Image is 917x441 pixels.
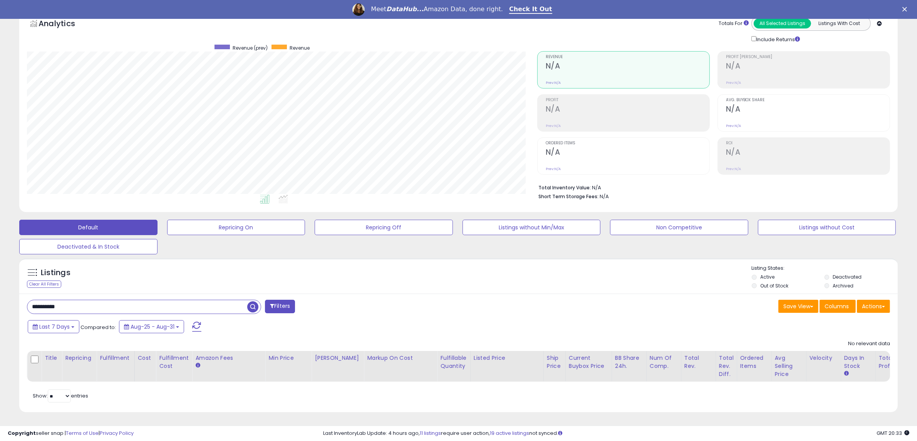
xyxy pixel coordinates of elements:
[290,45,310,51] span: Revenue
[600,193,609,200] span: N/A
[538,184,591,191] b: Total Inventory Value:
[138,354,153,362] div: Cost
[546,98,709,102] span: Profit
[848,340,890,347] div: No relevant data
[19,220,158,235] button: Default
[760,282,788,289] label: Out of Stock
[65,354,93,362] div: Repricing
[825,302,849,310] span: Columns
[726,55,890,59] span: Profit [PERSON_NAME]
[420,429,441,437] a: 11 listings
[28,320,79,333] button: Last 7 Days
[265,300,295,313] button: Filters
[315,354,360,362] div: [PERSON_NAME]
[463,220,601,235] button: Listings without Min/Max
[41,267,70,278] h5: Listings
[760,274,775,280] label: Active
[775,354,803,378] div: Avg Selling Price
[726,62,890,72] h2: N/A
[27,281,61,288] div: Clear All Filters
[902,7,910,12] div: Close
[844,370,849,377] small: Days In Stock.
[811,18,868,28] button: Listings With Cost
[569,354,609,370] div: Current Buybox Price
[726,98,890,102] span: Avg. Buybox Share
[39,18,90,31] h5: Analytics
[364,351,437,382] th: The percentage added to the cost of goods (COGS) that forms the calculator for Min & Max prices.
[386,5,424,13] i: DataHub...
[684,354,712,370] div: Total Rev.
[778,300,818,313] button: Save View
[754,18,811,28] button: All Selected Listings
[268,354,308,362] div: Min Price
[726,105,890,115] h2: N/A
[66,429,99,437] a: Terms of Use
[833,282,854,289] label: Archived
[131,323,174,331] span: Aug-25 - Aug-31
[33,392,88,399] span: Show: entries
[45,354,59,362] div: Title
[352,3,365,16] img: Profile image for Georgie
[323,430,909,437] div: Last InventoryLab Update: 4 hours ago, require user action, not synced.
[879,354,907,370] div: Total Profit
[726,80,741,85] small: Prev: N/A
[538,182,884,192] li: N/A
[167,220,305,235] button: Repricing On
[39,323,70,331] span: Last 7 Days
[546,148,709,158] h2: N/A
[490,429,529,437] a: 19 active listings
[159,354,189,370] div: Fulfillment Cost
[371,5,503,13] div: Meet Amazon Data, done right.
[726,148,890,158] h2: N/A
[833,274,862,280] label: Deactivated
[740,354,768,370] div: Ordered Items
[80,324,116,331] span: Compared to:
[195,354,262,362] div: Amazon Fees
[877,429,909,437] span: 2025-09-8 20:33 GMT
[719,354,734,378] div: Total Rev. Diff.
[8,430,134,437] div: seller snap | |
[547,354,562,370] div: Ship Price
[233,45,268,51] span: Revenue (prev)
[8,429,36,437] strong: Copyright
[546,62,709,72] h2: N/A
[367,354,434,362] div: Markup on Cost
[650,354,678,370] div: Num of Comp.
[857,300,890,313] button: Actions
[100,354,131,362] div: Fulfillment
[19,239,158,254] button: Deactivated & In Stock
[546,141,709,145] span: Ordered Items
[195,362,200,369] small: Amazon Fees.
[474,354,540,362] div: Listed Price
[844,354,872,370] div: Days In Stock
[100,429,134,437] a: Privacy Policy
[820,300,856,313] button: Columns
[758,220,896,235] button: Listings without Cost
[615,354,643,370] div: BB Share 24h.
[726,124,741,128] small: Prev: N/A
[509,5,552,14] a: Check It Out
[726,141,890,145] span: ROI
[546,124,561,128] small: Prev: N/A
[538,193,598,200] b: Short Term Storage Fees:
[546,80,561,85] small: Prev: N/A
[546,105,709,115] h2: N/A
[440,354,467,370] div: Fulfillable Quantity
[546,55,709,59] span: Revenue
[752,265,898,272] p: Listing States:
[315,220,453,235] button: Repricing Off
[546,167,561,171] small: Prev: N/A
[119,320,184,333] button: Aug-25 - Aug-31
[719,20,749,27] div: Totals For
[810,354,838,362] div: Velocity
[746,35,809,43] div: Include Returns
[726,167,741,171] small: Prev: N/A
[610,220,748,235] button: Non Competitive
